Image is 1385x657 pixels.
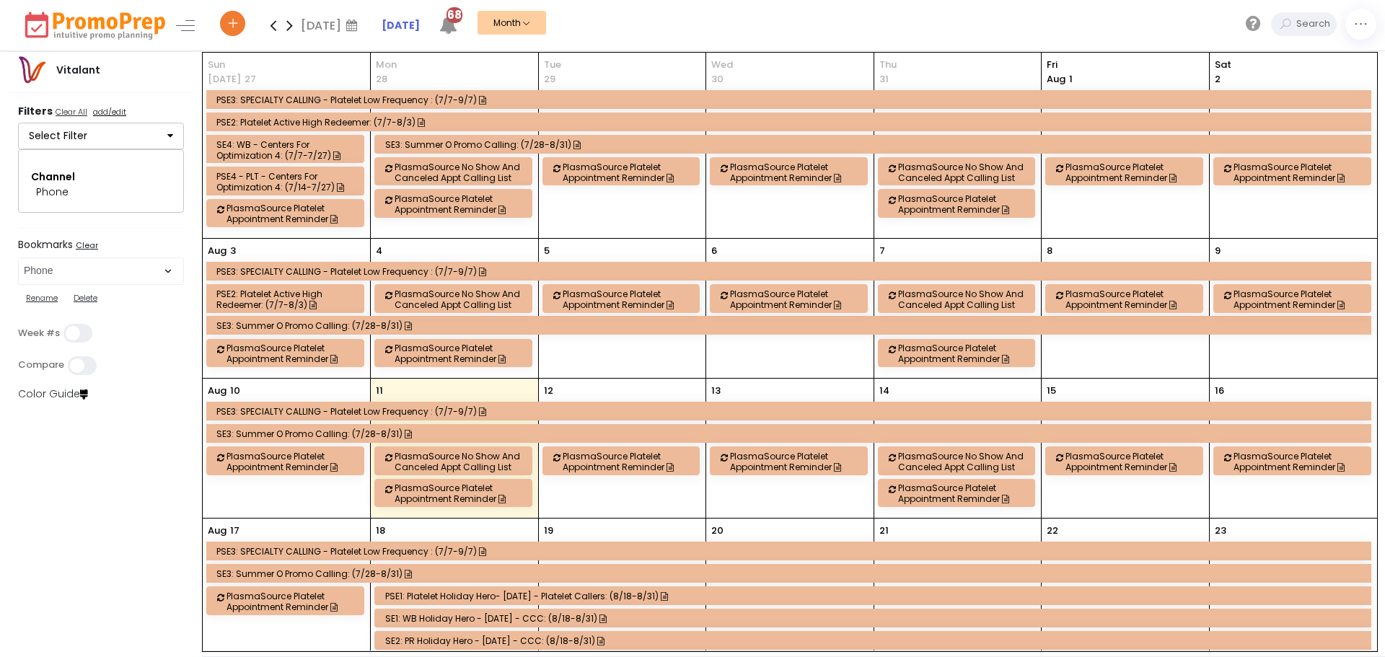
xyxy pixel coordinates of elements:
[711,384,721,398] p: 13
[376,58,533,72] span: Mon
[879,384,889,398] p: 14
[216,94,1366,105] div: PSE3: SPECIALTY CALLING - Platelet Low Frequency : (7/7-9/7)
[208,72,241,87] p: [DATE]
[216,320,1366,331] div: SE3: Summer O Promo Calling: (7/28-8/31)
[216,406,1366,417] div: PSE3: SPECIALTY CALLING - Platelet Low Frequency : (7/7-9/7)
[1047,384,1056,398] p: 15
[1065,288,1206,310] div: PlasmaSource Platelet Appointment Reminder
[730,162,871,183] div: PlasmaSource Platelet Appointment Reminder
[382,18,420,32] strong: [DATE]
[1047,244,1052,258] p: 8
[230,524,239,538] p: 17
[36,185,166,200] div: Phone
[208,524,227,538] p: Aug
[711,524,724,538] p: 20
[93,106,126,118] u: add/edit
[879,524,889,538] p: 21
[216,139,358,161] div: SE4: WB - Centers for Optimization 4: (7/7-7/27)
[376,72,387,87] p: 28
[216,546,1366,557] div: PSE3: SPECIALTY CALLING - Platelet Low Frequency : (7/7-9/7)
[730,288,871,310] div: PlasmaSource Platelet Appointment Reminder
[376,384,383,398] p: 11
[90,106,129,120] a: add/edit
[376,244,382,258] p: 4
[879,244,885,258] p: 7
[563,162,703,183] div: PlasmaSource Platelet Appointment Reminder
[227,343,367,364] div: PlasmaSource Platelet Appointment Reminder
[711,72,724,87] p: 30
[385,591,1366,601] div: PSE1: Platelet Holiday Hero- [DATE] - Platelet Callers: (8/18-8/31)
[1215,58,1372,72] span: Sat
[879,58,1037,72] span: Thu
[1234,162,1374,183] div: PlasmaSource Platelet Appointment Reminder
[46,63,110,78] div: Vitalant
[18,327,60,339] label: Week #s
[208,244,227,258] p: Aug
[18,387,88,401] a: Color Guide
[711,58,869,72] span: Wed
[230,244,236,258] p: 3
[1047,58,1204,72] span: Fri
[395,162,535,183] div: PlasmaSource No Show and Canceled Appt Calling List
[879,72,889,87] p: 31
[544,58,701,72] span: Tue
[216,117,1366,128] div: PSE2: Platelet Active High Redeemer: (7/7-8/3)
[56,106,87,118] u: Clear All
[216,288,358,310] div: PSE2: Platelet Active High Redeemer: (7/7-8/3)
[1065,162,1206,183] div: PlasmaSource Platelet Appointment Reminder
[898,343,1039,364] div: PlasmaSource Platelet Appointment Reminder
[1215,72,1221,87] p: 2
[26,292,58,304] u: Rename
[230,384,240,398] p: 10
[395,482,535,504] div: PlasmaSource Platelet Appointment Reminder
[385,635,1366,646] div: SE2: PR Holiday Hero - [DATE] - CCC: (8/18-8/31)
[898,162,1039,183] div: PlasmaSource No Show and Canceled Appt Calling List
[1065,451,1206,472] div: PlasmaSource Platelet Appointment Reminder
[382,18,420,33] a: [DATE]
[898,451,1039,472] div: PlasmaSource No Show and Canceled Appt Calling List
[385,139,1366,150] div: SE3: Summer O Promo Calling: (7/28-8/31)
[227,591,367,612] div: PlasmaSource Platelet Appointment Reminder
[730,451,871,472] div: PlasmaSource Platelet Appointment Reminder
[227,451,367,472] div: PlasmaSource Platelet Appointment Reminder
[544,524,553,538] p: 19
[1234,451,1374,472] div: PlasmaSource Platelet Appointment Reminder
[216,171,358,193] div: PSE4 - PLT - Centers for Optimization 4: (7/14-7/27)
[711,244,717,258] p: 6
[544,244,550,258] p: 5
[447,7,462,23] span: 68
[1293,12,1337,36] input: Search
[563,288,703,310] div: PlasmaSource Platelet Appointment Reminder
[1215,524,1226,538] p: 23
[544,72,555,87] p: 29
[1215,384,1224,398] p: 16
[301,14,362,36] div: [DATE]
[74,292,97,304] u: Delete
[76,239,98,251] u: Clear
[18,359,64,371] label: Compare
[216,568,1366,579] div: SE3: Summer O Promo Calling: (7/28-8/31)
[1047,72,1073,87] p: 1
[227,203,367,224] div: PlasmaSource Platelet Appointment Reminder
[563,451,703,472] div: PlasmaSource Platelet Appointment Reminder
[898,288,1039,310] div: PlasmaSource No Show and Canceled Appt Calling List
[245,72,256,87] p: 27
[216,428,1366,439] div: SE3: Summer O Promo Calling: (7/28-8/31)
[208,58,365,72] span: Sun
[1336,608,1371,643] iframe: gist-messenger-bubble-iframe
[216,266,1366,277] div: PSE3: SPECIALTY CALLING - Platelet Low Frequency : (7/7-9/7)
[17,56,46,84] img: vitalantlogo.png
[478,11,546,35] button: Month
[544,384,553,398] p: 12
[18,123,184,150] button: Select Filter
[898,482,1039,504] div: PlasmaSource Platelet Appointment Reminder
[18,239,184,254] label: Bookmarks
[376,524,385,538] p: 18
[1215,244,1221,258] p: 9
[18,104,53,118] strong: Filters
[395,288,535,310] div: PlasmaSource No Show and Canceled Appt Calling List
[385,613,1366,624] div: SE1: WB Holiday Hero - [DATE] - CCC: (8/18-8/31)
[898,193,1039,215] div: PlasmaSource Platelet Appointment Reminder
[395,343,535,364] div: PlasmaSource Platelet Appointment Reminder
[1047,72,1065,86] span: Aug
